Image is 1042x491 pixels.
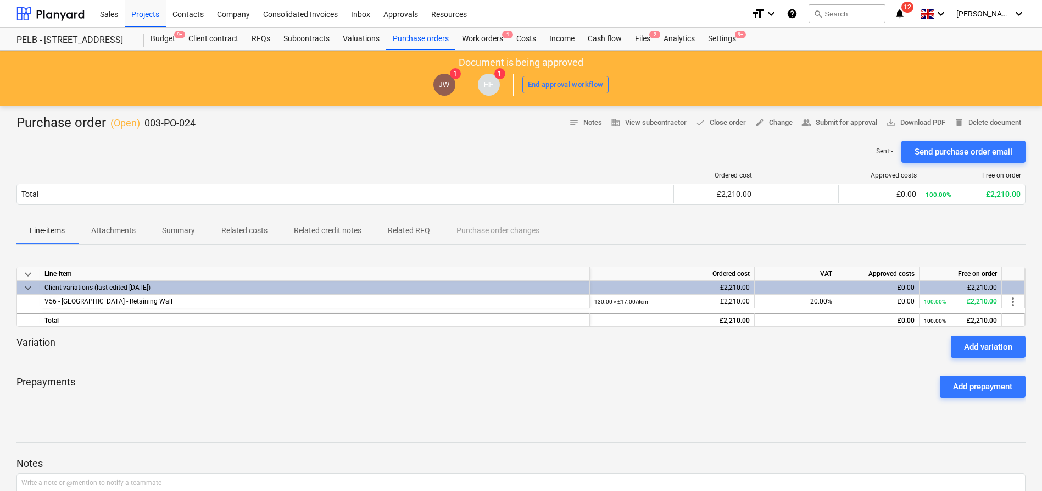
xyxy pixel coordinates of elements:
span: delete [954,118,964,128]
span: 1 [502,31,513,38]
button: Delete document [950,114,1026,131]
p: Attachments [91,225,136,236]
p: Related costs [221,225,268,236]
span: 2 [649,31,660,38]
span: more_vert [1006,295,1019,308]
div: Approved costs [843,172,917,179]
button: View subcontractor [606,114,691,131]
div: £0.00 [842,295,915,308]
div: Purchase order [16,114,196,132]
div: £0.00 [842,281,915,295]
div: Send purchase order email [915,145,1012,159]
span: Download PDF [886,117,945,129]
span: search [813,9,822,18]
span: done [695,118,705,128]
p: Notes [16,457,1026,470]
p: Sent : - [876,147,893,156]
a: Budget9+ [144,28,182,50]
span: keyboard_arrow_down [21,282,35,295]
p: Summary [162,225,195,236]
div: Files [628,28,657,50]
span: edit [755,118,765,128]
div: Harry Ford [478,74,500,96]
div: £2,210.00 [594,314,750,328]
a: RFQs [245,28,277,50]
small: 130.00 × £17.00 / item [594,299,648,305]
span: 12 [901,2,913,13]
i: keyboard_arrow_down [1012,7,1026,20]
span: save_alt [886,118,896,128]
p: Related RFQ [388,225,430,236]
div: £2,210.00 [926,190,1021,198]
p: ( Open ) [110,117,140,130]
p: Variation [16,336,55,358]
i: keyboard_arrow_down [765,7,778,20]
p: Related credit notes [294,225,361,236]
div: Budget [144,28,182,50]
div: Approved costs [837,267,920,281]
span: Close order [695,117,746,129]
div: £2,210.00 [594,281,750,295]
p: 003-PO-024 [144,117,196,130]
span: Change [755,117,793,129]
div: £2,210.00 [924,295,997,308]
button: Add prepayment [940,376,1026,398]
div: VAT [755,267,837,281]
div: Line-item [40,267,590,281]
span: 1 [450,68,461,79]
small: 100.00% [924,299,946,305]
div: Subcontracts [277,28,336,50]
a: Analytics [657,28,701,50]
span: [PERSON_NAME] [956,9,1011,18]
span: 9+ [735,31,746,38]
button: Close order [691,114,750,131]
span: Notes [569,117,602,129]
div: Jasmin Westcarr [433,74,455,96]
span: 1 [494,68,505,79]
i: keyboard_arrow_down [934,7,948,20]
div: £0.00 [842,314,915,328]
a: Client contract [182,28,245,50]
a: Cash flow [581,28,628,50]
a: Income [543,28,581,50]
div: Settings [701,28,743,50]
div: Total [40,313,590,327]
div: £2,210.00 [924,314,997,328]
button: Send purchase order email [901,141,1026,163]
div: End approval workflow [528,79,604,91]
div: £2,210.00 [594,295,750,308]
button: Change [750,114,797,131]
button: Submit for approval [797,114,882,131]
a: Settings9+ [701,28,743,50]
p: Line-items [30,225,65,236]
div: PELB - [STREET_ADDRESS] [16,35,131,46]
span: business [611,118,621,128]
span: JW [439,80,449,89]
a: Files2 [628,28,657,50]
span: Submit for approval [801,117,877,129]
small: 100.00% [926,191,951,198]
div: £2,210.00 [924,281,997,295]
div: Ordered cost [678,172,752,179]
p: Prepayments [16,376,75,398]
div: £0.00 [843,190,916,198]
a: Purchase orders [386,28,455,50]
div: £2,210.00 [678,190,751,198]
button: Download PDF [882,114,950,131]
button: Notes [565,114,606,131]
button: End approval workflow [522,76,609,93]
button: Add variation [951,336,1026,358]
span: notes [569,118,579,128]
button: Search [809,4,885,23]
div: Work orders [455,28,510,50]
div: Valuations [336,28,386,50]
a: Work orders1 [455,28,510,50]
span: View subcontractor [611,117,687,129]
div: Total [21,190,38,198]
i: Knowledge base [787,7,798,20]
div: Add variation [964,340,1012,354]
